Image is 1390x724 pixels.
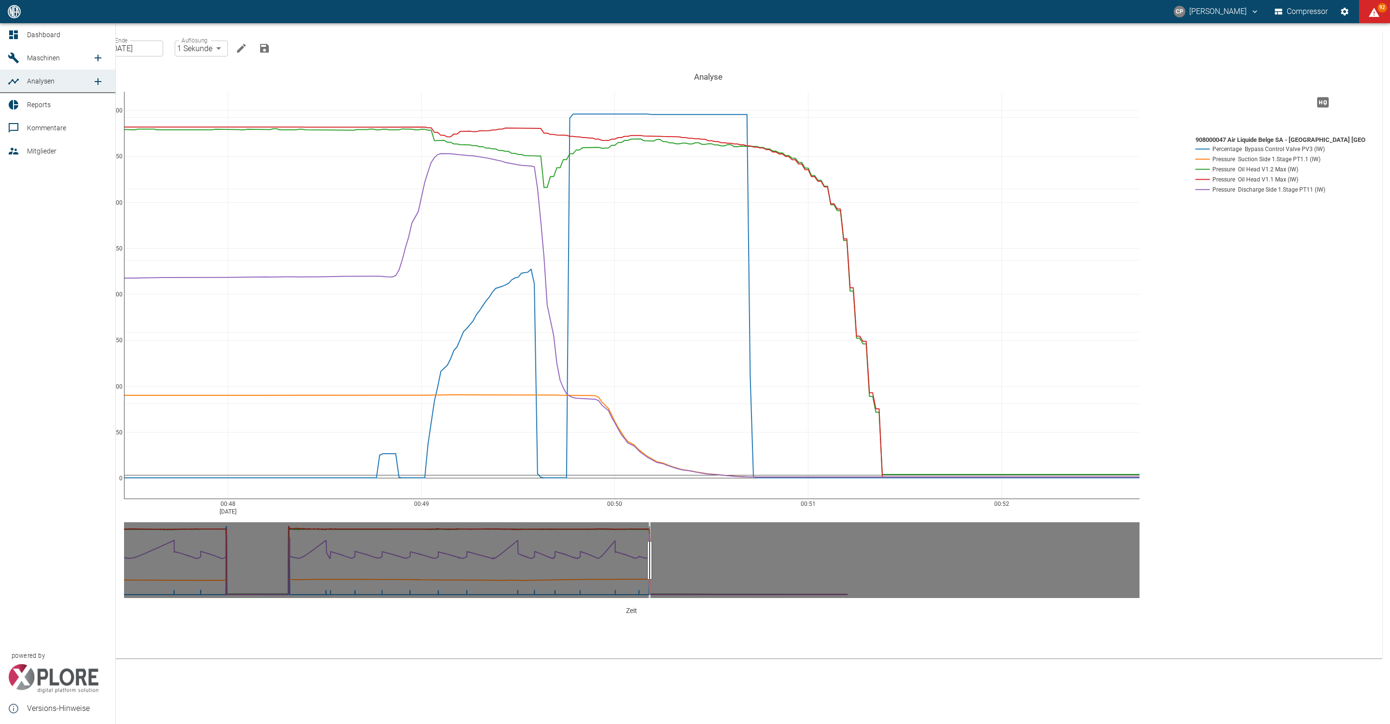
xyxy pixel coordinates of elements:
span: Analysen [27,77,55,85]
span: Mitglieder [27,147,56,155]
span: Hohe Auflösung [1311,97,1334,106]
button: Bearbeiten [232,39,251,58]
button: Analyse speichern [255,39,274,58]
div: 1 Sekunde [175,41,228,56]
img: Xplore Logo [8,664,99,693]
span: Versions-Hinweise [27,703,108,714]
span: powered by [12,651,45,660]
label: Ende [115,36,127,44]
span: Maschinen [27,54,60,62]
input: DD.MM.YYYY [108,41,163,56]
label: Auflösung [181,36,208,44]
button: christoph.palm@neuman-esser.com [1172,3,1261,20]
button: Compressor [1273,3,1330,20]
a: new /machines [88,48,108,68]
span: Reports [27,101,51,109]
span: Dashboard [27,31,60,39]
div: CP [1174,6,1185,17]
button: Einstellungen [1336,3,1353,20]
a: new /analyses/list/0 [88,72,108,91]
img: logo [7,5,22,18]
span: Kommentare [27,124,66,132]
span: 92 [1377,3,1387,13]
